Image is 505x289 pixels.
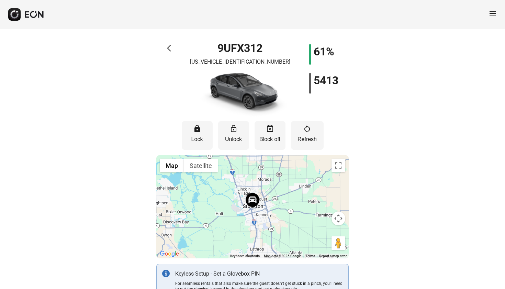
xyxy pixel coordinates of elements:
[319,254,347,258] a: Report a map error
[230,254,260,258] button: Keyboard shortcuts
[266,125,274,133] span: event_busy
[175,270,343,278] p: Keyless Setup - Set a Glovebox PIN
[305,254,315,258] a: Terms (opens in new tab)
[193,125,201,133] span: lock
[332,236,345,250] button: Drag Pegman onto the map to open Street View
[192,69,288,117] img: car
[332,212,345,225] button: Map camera controls
[158,249,181,258] img: Google
[291,121,324,150] button: Refresh
[229,125,238,133] span: lock_open
[185,135,209,143] p: Lock
[167,44,175,52] span: arrow_back_ios
[182,121,213,150] button: Lock
[255,121,285,150] button: Block off
[190,58,290,66] p: [US_VEHICLE_IDENTIFICATION_NUMBER]
[222,135,246,143] p: Unlock
[217,44,262,52] h1: 9UFX312
[160,159,184,172] button: Show street map
[303,125,311,133] span: restart_alt
[158,249,181,258] a: Open this area in Google Maps (opens a new window)
[218,121,249,150] button: Unlock
[258,135,282,143] p: Block off
[264,254,301,258] span: Map data ©2025 Google
[332,159,345,172] button: Toggle fullscreen view
[489,9,497,18] span: menu
[294,135,320,143] p: Refresh
[314,76,338,85] h1: 5413
[184,159,218,172] button: Show satellite imagery
[162,270,170,277] img: info
[314,47,334,56] h1: 61%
